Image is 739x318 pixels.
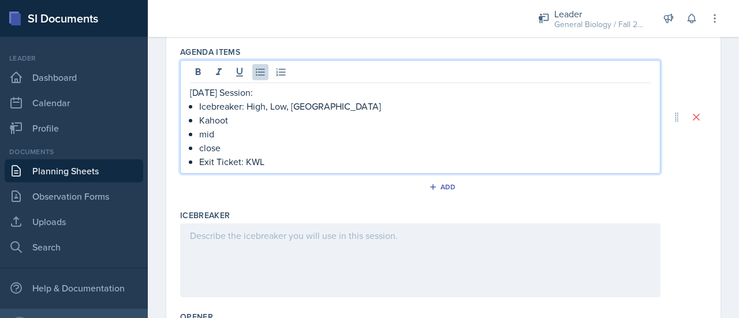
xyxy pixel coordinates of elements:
[5,235,143,259] a: Search
[5,117,143,140] a: Profile
[199,113,651,127] p: Kahoot
[199,127,651,141] p: mid
[554,7,647,21] div: Leader
[5,91,143,114] a: Calendar
[180,46,240,58] label: Agenda items
[199,141,651,155] p: close
[190,85,651,99] p: [DATE] Session:
[5,53,143,63] div: Leader
[5,185,143,208] a: Observation Forms
[5,276,143,300] div: Help & Documentation
[425,178,462,196] button: Add
[5,159,143,182] a: Planning Sheets
[5,210,143,233] a: Uploads
[431,182,456,192] div: Add
[199,155,651,169] p: Exit Ticket: KWL
[199,99,651,113] p: Icebreaker: High, Low, [GEOGRAPHIC_DATA]
[5,66,143,89] a: Dashboard
[554,18,647,31] div: General Biology / Fall 2025
[5,147,143,157] div: Documents
[180,209,230,221] label: Icebreaker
